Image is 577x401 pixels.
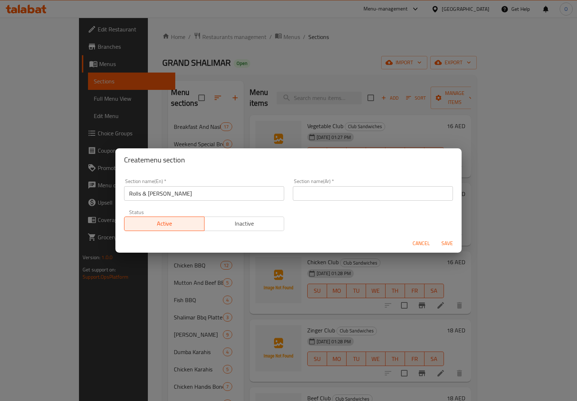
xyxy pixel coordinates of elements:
button: Active [124,217,204,231]
input: Please enter section name(en) [124,186,284,201]
h2: Create menu section [124,154,453,166]
button: Inactive [204,217,285,231]
span: Active [127,218,202,229]
button: Save [436,237,459,250]
button: Cancel [410,237,433,250]
span: Save [439,239,456,248]
input: Please enter section name(ar) [293,186,453,201]
span: Inactive [207,218,282,229]
span: Cancel [413,239,430,248]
